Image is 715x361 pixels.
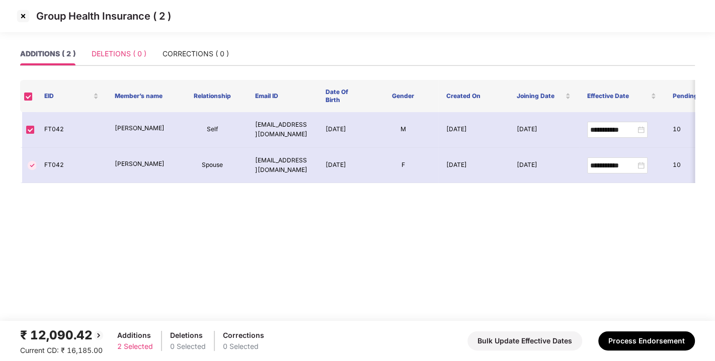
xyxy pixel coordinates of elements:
[317,112,368,148] td: [DATE]
[587,92,649,100] span: Effective Date
[223,330,264,341] div: Corrections
[20,48,75,59] div: ADDITIONS ( 2 )
[368,112,438,148] td: M
[177,80,248,112] th: Relationship
[177,148,248,184] td: Spouse
[115,124,169,133] p: [PERSON_NAME]
[317,148,368,184] td: [DATE]
[317,80,368,112] th: Date Of Birth
[170,341,206,352] div: 0 Selected
[517,92,564,100] span: Joining Date
[438,148,509,184] td: [DATE]
[115,159,169,169] p: [PERSON_NAME]
[247,148,317,184] td: [EMAIL_ADDRESS][DOMAIN_NAME]
[117,330,153,341] div: Additions
[223,341,264,352] div: 0 Selected
[20,326,105,345] div: ₹ 12,090.42
[368,80,438,112] th: Gender
[36,148,107,184] td: FT042
[467,331,582,350] button: Bulk Update Effective Dates
[579,80,664,112] th: Effective Date
[36,112,107,148] td: FT042
[247,80,317,112] th: Email ID
[92,48,146,59] div: DELETIONS ( 0 )
[177,112,248,148] td: Self
[44,92,91,100] span: EID
[247,112,317,148] td: [EMAIL_ADDRESS][DOMAIN_NAME]
[107,80,177,112] th: Member’s name
[438,112,509,148] td: [DATE]
[20,346,103,354] span: Current CD: ₹ 16,185.00
[163,48,229,59] div: CORRECTIONS ( 0 )
[368,148,438,184] td: F
[93,329,105,341] img: svg+xml;base64,PHN2ZyBpZD0iQmFjay0yMHgyMCIgeG1sbnM9Imh0dHA6Ly93d3cudzMub3JnLzIwMDAvc3ZnIiB3aWR0aD...
[36,80,107,112] th: EID
[509,112,579,148] td: [DATE]
[117,341,153,352] div: 2 Selected
[170,330,206,341] div: Deletions
[598,331,695,350] button: Process Endorsement
[15,8,31,24] img: svg+xml;base64,PHN2ZyBpZD0iQ3Jvc3MtMzJ4MzIiIHhtbG5zPSJodHRwOi8vd3d3LnczLm9yZy8yMDAwL3N2ZyIgd2lkdG...
[509,80,579,112] th: Joining Date
[26,159,38,171] img: svg+xml;base64,PHN2ZyBpZD0iVGljay0zMngzMiIgeG1sbnM9Imh0dHA6Ly93d3cudzMub3JnLzIwMDAvc3ZnIiB3aWR0aD...
[438,80,509,112] th: Created On
[36,10,171,22] p: Group Health Insurance ( 2 )
[509,148,579,184] td: [DATE]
